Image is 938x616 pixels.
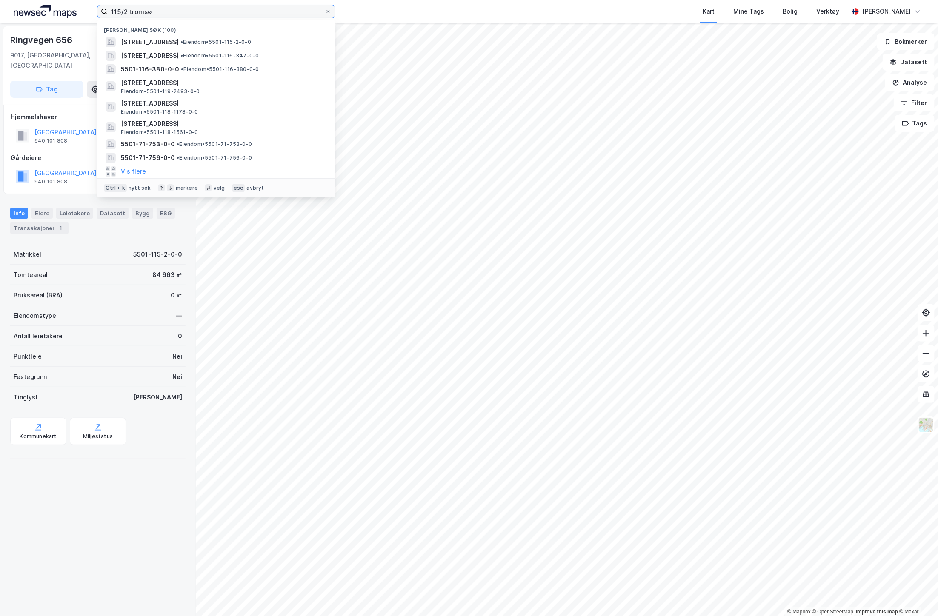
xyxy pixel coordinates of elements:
[10,50,121,71] div: 9017, [GEOGRAPHIC_DATA], [GEOGRAPHIC_DATA]
[133,392,182,402] div: [PERSON_NAME]
[181,66,183,72] span: •
[121,129,198,136] span: Eiendom • 5501-118-1561-0-0
[121,78,325,88] span: [STREET_ADDRESS]
[214,185,225,191] div: velg
[176,311,182,321] div: —
[121,98,325,108] span: [STREET_ADDRESS]
[10,222,69,234] div: Transaksjoner
[877,33,935,50] button: Bokmerker
[703,6,715,17] div: Kart
[34,137,67,144] div: 940 101 808
[129,185,151,191] div: nytt søk
[121,153,175,163] span: 5501-71-756-0-0
[180,39,251,46] span: Eiendom • 5501-115-2-0-0
[20,433,57,440] div: Kommunekart
[14,372,47,382] div: Festegrunn
[133,249,182,260] div: 5501-115-2-0-0
[895,115,935,132] button: Tags
[816,6,839,17] div: Verktøy
[14,392,38,402] div: Tinglyst
[177,141,252,148] span: Eiendom • 5501-71-753-0-0
[181,66,259,73] span: Eiendom • 5501-116-380-0-0
[177,154,179,161] span: •
[121,166,146,177] button: Vis flere
[176,185,198,191] div: markere
[180,52,259,59] span: Eiendom • 5501-116-347-0-0
[56,208,93,219] div: Leietakere
[14,5,77,18] img: logo.a4113a55bc3d86da70a041830d287a7e.svg
[14,270,48,280] div: Tomteareal
[177,154,252,161] span: Eiendom • 5501-71-756-0-0
[918,417,934,433] img: Z
[121,37,179,47] span: [STREET_ADDRESS]
[894,94,935,111] button: Filter
[31,208,53,219] div: Eiere
[862,6,911,17] div: [PERSON_NAME]
[121,64,179,74] span: 5501-116-380-0-0
[121,139,175,149] span: 5501-71-753-0-0
[885,74,935,91] button: Analyse
[172,351,182,362] div: Nei
[14,351,42,362] div: Punktleie
[57,224,65,232] div: 1
[11,112,185,122] div: Hjemmelshaver
[14,331,63,341] div: Antall leietakere
[10,81,83,98] button: Tag
[783,6,798,17] div: Bolig
[787,609,811,615] a: Mapbox
[14,249,41,260] div: Matrikkel
[121,119,325,129] span: [STREET_ADDRESS]
[856,609,898,615] a: Improve this map
[152,270,182,280] div: 84 663 ㎡
[733,6,764,17] div: Mine Tags
[97,208,129,219] div: Datasett
[895,575,938,616] div: Kontrollprogram for chat
[121,108,198,115] span: Eiendom • 5501-118-1178-0-0
[812,609,854,615] a: OpenStreetMap
[180,52,183,59] span: •
[895,575,938,616] iframe: Chat Widget
[11,153,185,163] div: Gårdeiere
[232,184,245,192] div: esc
[157,208,175,219] div: ESG
[83,433,113,440] div: Miljøstatus
[10,208,28,219] div: Info
[10,33,74,47] div: Ringvegen 656
[172,372,182,382] div: Nei
[14,290,63,300] div: Bruksareal (BRA)
[121,88,200,95] span: Eiendom • 5501-119-2493-0-0
[97,20,335,35] div: [PERSON_NAME] søk (100)
[121,51,179,61] span: [STREET_ADDRESS]
[108,5,325,18] input: Søk på adresse, matrikkel, gårdeiere, leietakere eller personer
[132,208,153,219] div: Bygg
[14,311,56,321] div: Eiendomstype
[246,185,264,191] div: avbryt
[34,178,67,185] div: 940 101 808
[104,184,127,192] div: Ctrl + k
[171,290,182,300] div: 0 ㎡
[883,54,935,71] button: Datasett
[177,141,179,147] span: •
[180,39,183,45] span: •
[178,331,182,341] div: 0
